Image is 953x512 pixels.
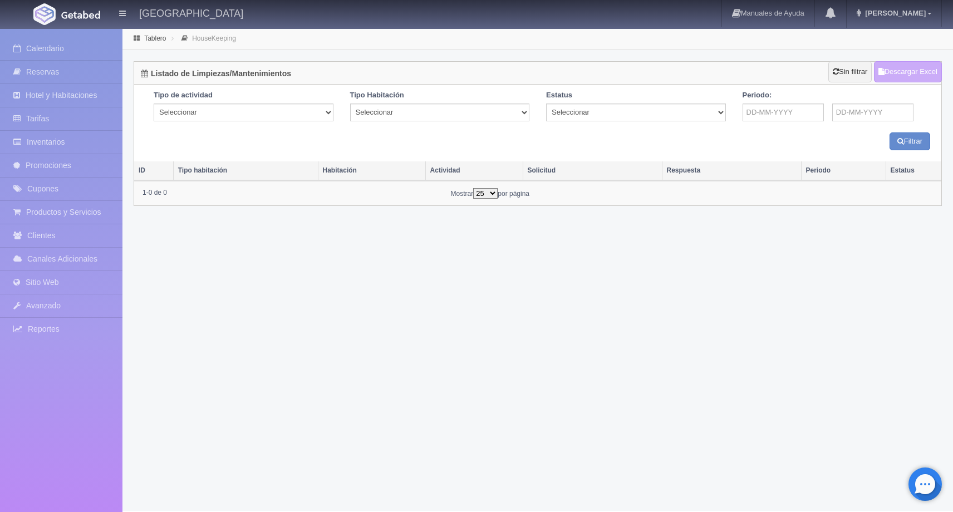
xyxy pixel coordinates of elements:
a: HouseKeeping [192,35,236,42]
h4: [GEOGRAPHIC_DATA] [139,6,243,19]
th: ID [134,161,173,180]
label: Estatus [546,90,572,101]
label: Tipo de actividad [154,90,213,101]
a: Descargar Excel [874,61,942,82]
img: Getabed [61,11,100,19]
img: Getabed [33,3,56,25]
th: Respuesta [662,161,801,180]
h4: Listado de Limpiezas/Mantenimientos [141,70,291,78]
a: Tablero [144,35,166,42]
a: Sin filtrar [828,61,872,82]
th: Tipo habitación [173,161,318,180]
label: Periodo: [743,90,772,101]
th: Estatus [886,161,941,180]
input: DD-MM-YYYY [832,104,913,121]
button: Filtrar [890,132,930,151]
div: 1-0 de 0 [134,188,538,199]
th: Solicitud [523,161,662,180]
label: Tipo Habitación [350,90,404,101]
th: Habitación [318,161,425,180]
th: Periodo [801,161,886,180]
input: DD-MM-YYYY [743,104,824,121]
span: [PERSON_NAME] [862,9,926,17]
th: Actividad [425,161,523,180]
div: Mostrar por página [451,188,529,199]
